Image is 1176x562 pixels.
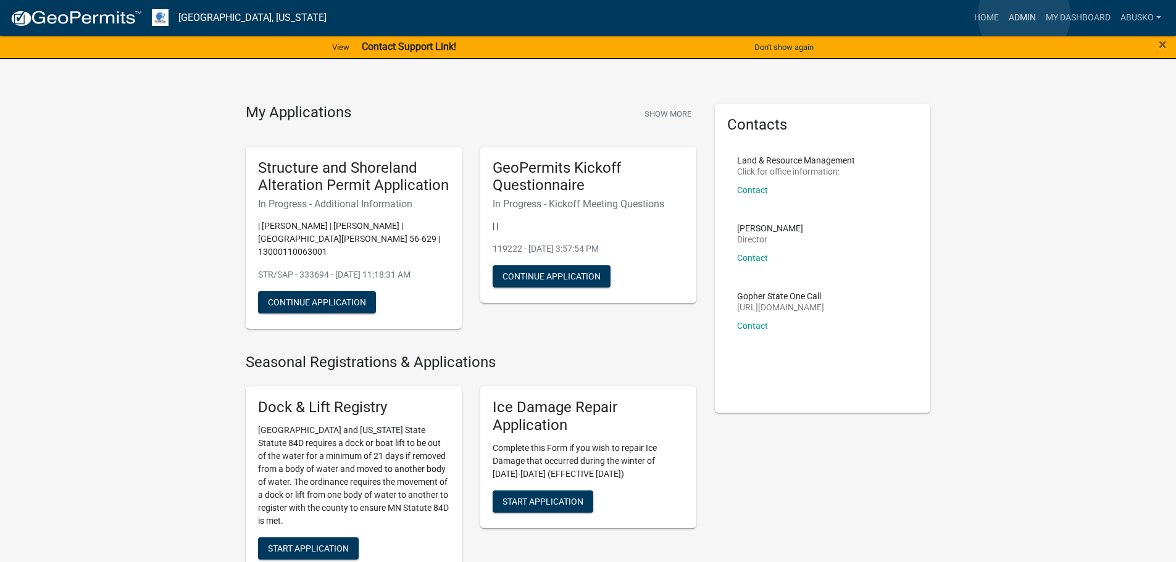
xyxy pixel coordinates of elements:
[258,537,359,560] button: Start Application
[258,198,449,210] h6: In Progress - Additional Information
[327,37,354,57] a: View
[1159,37,1167,52] button: Close
[1116,6,1166,30] a: abusko
[749,37,819,57] button: Don't show again
[727,116,919,134] h5: Contacts
[493,242,684,255] p: 119222 - [DATE] 3:57:54 PM
[268,543,349,553] span: Start Application
[493,442,684,481] p: Complete this Form if you wish to repair Ice Damage that occurred during the winter of [DATE]-[DA...
[258,399,449,416] h5: Dock & Lift Registry
[258,268,449,281] p: STR/SAP - 333694 - [DATE] 11:18:31 AM
[152,9,169,26] img: Otter Tail County, Minnesota
[1159,36,1167,53] span: ×
[493,198,684,210] h6: In Progress - Kickoff Meeting Questions
[737,167,855,176] p: Click for office information:
[493,490,593,513] button: Start Application
[640,104,696,124] button: Show More
[178,7,327,28] a: [GEOGRAPHIC_DATA], [US_STATE]
[737,156,855,165] p: Land & Resource Management
[258,291,376,313] button: Continue Application
[493,265,611,287] button: Continue Application
[493,159,684,195] h5: GeoPermits Kickoff Questionnaire
[737,253,768,263] a: Contact
[737,292,824,300] p: Gopher State One Call
[258,220,449,258] p: | [PERSON_NAME] | [PERSON_NAME] | [GEOGRAPHIC_DATA][PERSON_NAME] 56-629 | 13000110063001
[493,399,684,434] h5: Ice Damage Repair Application
[258,424,449,527] p: [GEOGRAPHIC_DATA] and [US_STATE] State Statute 84D requires a dock or boat lift to be out of the ...
[246,353,696,371] h4: Seasonal Registrations & Applications
[1041,6,1116,30] a: My Dashboard
[737,185,768,195] a: Contact
[493,220,684,233] p: | |
[737,303,824,312] p: [URL][DOMAIN_NAME]
[503,496,583,506] span: Start Application
[737,321,768,331] a: Contact
[258,159,449,195] h5: Structure and Shoreland Alteration Permit Application
[246,104,351,122] h4: My Applications
[737,224,803,233] p: [PERSON_NAME]
[1004,6,1041,30] a: Admin
[362,41,456,52] strong: Contact Support Link!
[969,6,1004,30] a: Home
[737,235,803,244] p: Director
